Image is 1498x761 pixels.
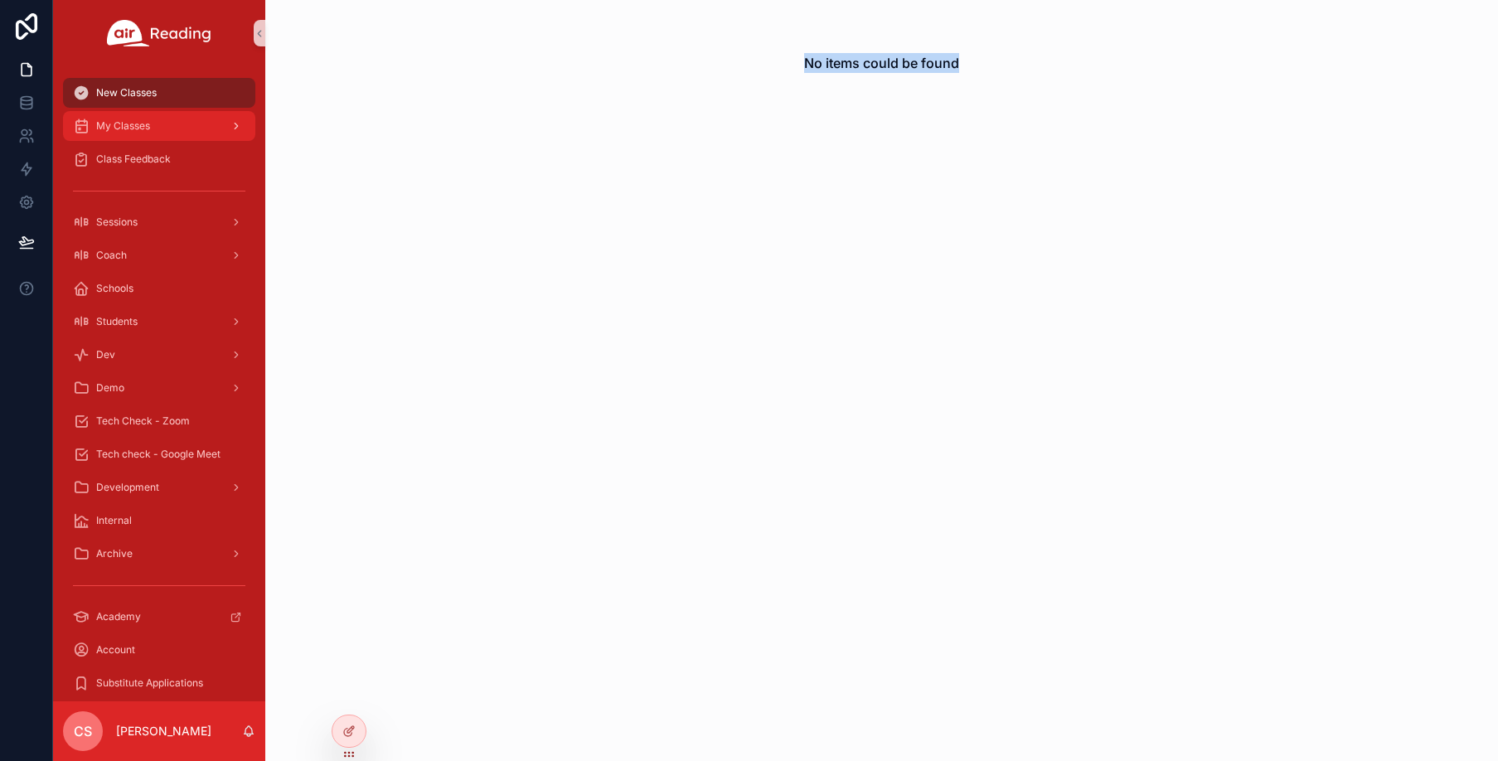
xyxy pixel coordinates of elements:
[96,153,171,166] span: Class Feedback
[63,111,255,141] a: My Classes
[63,668,255,698] a: Substitute Applications
[96,348,115,361] span: Dev
[63,473,255,502] a: Development
[107,20,211,46] img: App logo
[96,610,141,623] span: Academy
[63,144,255,174] a: Class Feedback
[96,282,133,295] span: Schools
[63,78,255,108] a: New Classes
[96,119,150,133] span: My Classes
[53,66,265,701] div: scrollable content
[96,643,135,657] span: Account
[63,274,255,303] a: Schools
[804,53,959,73] h2: No items could be found
[96,481,159,494] span: Development
[63,406,255,436] a: Tech Check - Zoom
[63,506,255,536] a: Internal
[116,723,211,739] p: [PERSON_NAME]
[96,86,157,99] span: New Classes
[96,249,127,262] span: Coach
[96,414,190,428] span: Tech Check - Zoom
[96,448,221,461] span: Tech check - Google Meet
[63,439,255,469] a: Tech check - Google Meet
[96,547,133,560] span: Archive
[96,216,138,229] span: Sessions
[63,340,255,370] a: Dev
[63,539,255,569] a: Archive
[63,240,255,270] a: Coach
[63,373,255,403] a: Demo
[96,315,138,328] span: Students
[63,602,255,632] a: Academy
[63,635,255,665] a: Account
[63,307,255,337] a: Students
[74,721,92,741] span: CS
[96,381,124,395] span: Demo
[63,207,255,237] a: Sessions
[96,676,203,690] span: Substitute Applications
[96,514,132,527] span: Internal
